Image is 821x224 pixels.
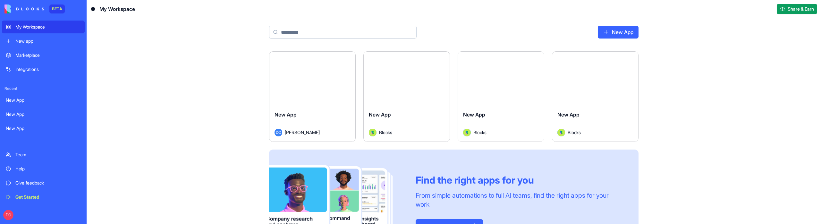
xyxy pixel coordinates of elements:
[463,111,485,118] span: New App
[777,4,817,14] button: Share & Earn
[369,129,377,136] img: Avatar
[552,51,639,142] a: New AppAvatarBlocks
[15,52,81,58] div: Marketplace
[275,111,297,118] span: New App
[2,86,85,91] span: Recent
[6,125,81,132] div: New App
[2,122,85,135] a: New App
[788,6,814,12] span: Share & Earn
[598,26,639,39] a: New App
[2,177,85,189] a: Give feedback
[2,108,85,121] a: New App
[369,111,391,118] span: New App
[2,162,85,175] a: Help
[2,148,85,161] a: Team
[473,129,487,136] span: Blocks
[2,49,85,62] a: Marketplace
[269,51,356,142] a: New AppDO[PERSON_NAME]
[15,180,81,186] div: Give feedback
[463,129,471,136] img: Avatar
[6,97,81,103] div: New App
[99,5,135,13] span: My Workspace
[2,35,85,47] a: New app
[275,129,282,136] span: DO
[2,94,85,107] a: New App
[4,4,44,13] img: logo
[416,191,623,209] div: From simple automations to full AI teams, find the right apps for your work
[416,174,623,186] div: Find the right apps for you
[15,166,81,172] div: Help
[568,129,581,136] span: Blocks
[6,111,81,117] div: New App
[15,151,81,158] div: Team
[363,51,450,142] a: New AppAvatarBlocks
[458,51,544,142] a: New AppAvatarBlocks
[2,63,85,76] a: Integrations
[15,24,81,30] div: My Workspace
[15,194,81,200] div: Get Started
[2,191,85,203] a: Get Started
[285,129,320,136] span: [PERSON_NAME]
[49,4,65,13] div: BETA
[15,38,81,44] div: New app
[557,111,580,118] span: New App
[557,129,565,136] img: Avatar
[15,66,81,73] div: Integrations
[2,21,85,33] a: My Workspace
[4,4,65,13] a: BETA
[379,129,392,136] span: Blocks
[3,210,13,220] span: DO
